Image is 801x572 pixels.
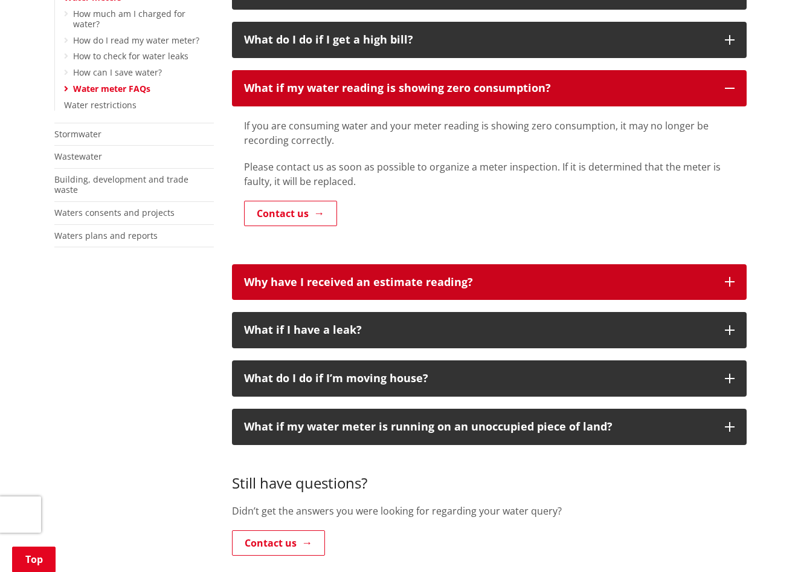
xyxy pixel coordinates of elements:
[232,70,747,106] button: What if my water reading is showing zero consumption?
[54,230,158,241] a: Waters plans and reports
[232,264,747,301] button: Why have I received an estimate reading?
[232,457,747,492] h3: Still have questions?
[244,34,713,46] p: What do I do if I get a high bill?
[73,50,188,62] a: How to check for water leaks
[244,82,713,94] p: What if my water reading is showing zero consumption?
[54,151,102,162] a: Wastewater
[244,372,713,385] p: What do I do if I’m moving house?
[64,99,137,111] a: Water restrictions
[244,421,713,433] p: What if my water meter is running on an unoccupied piece of land?
[232,22,747,58] button: What do I do if I get a high bill?
[244,201,337,226] a: Contact us
[244,276,713,288] p: Why have I received an estimate reading?
[232,504,747,518] p: Didn’t get the answers you were looking for regarding your water query?
[73,67,162,78] a: How can I save water?
[232,312,747,348] button: What if I have a leak?
[244,160,735,189] p: Please contact us as soon as possible to organize a meter inspection. If it is determined that th...
[73,83,150,94] a: Water meter FAQs
[73,34,199,46] a: How do I read my water meter?
[244,119,735,148] p: If you are consuming water and your meter reading is showing zero consumption, it may no longer b...
[232,409,747,445] button: What if my water meter is running on an unoccupied piece of land?
[12,547,56,572] a: Top
[54,128,101,140] a: Stormwater
[73,8,185,30] a: How much am I charged for water?
[244,324,713,336] p: What if I have a leak?
[745,521,789,565] iframe: Messenger Launcher
[54,207,175,218] a: Waters consents and projects
[54,174,188,195] a: Building, development and trade waste
[232,530,325,556] a: Contact us
[232,360,747,397] button: What do I do if I’m moving house?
